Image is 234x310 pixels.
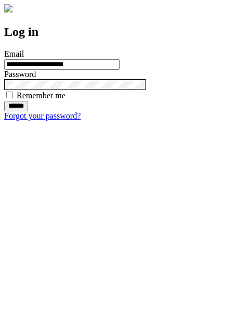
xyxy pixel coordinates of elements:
h2: Log in [4,25,230,39]
label: Email [4,49,24,58]
img: logo-4e3dc11c47720685a147b03b5a06dd966a58ff35d612b21f08c02c0306f2b779.png [4,4,12,12]
a: Forgot your password? [4,111,81,120]
label: Password [4,70,36,79]
label: Remember me [17,91,66,100]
